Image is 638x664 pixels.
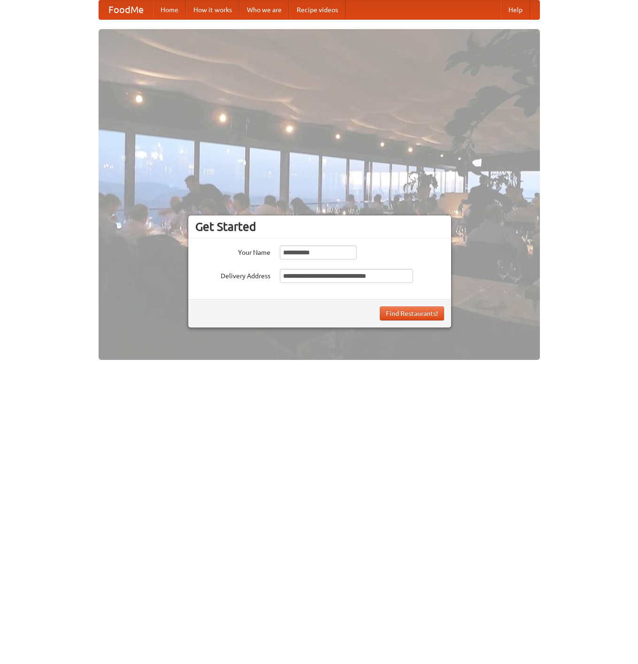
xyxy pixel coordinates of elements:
a: FoodMe [99,0,153,19]
label: Your Name [195,245,270,257]
a: Recipe videos [289,0,346,19]
button: Find Restaurants! [380,306,444,321]
a: Who we are [239,0,289,19]
a: How it works [186,0,239,19]
h3: Get Started [195,220,444,234]
a: Home [153,0,186,19]
label: Delivery Address [195,269,270,281]
a: Help [501,0,530,19]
